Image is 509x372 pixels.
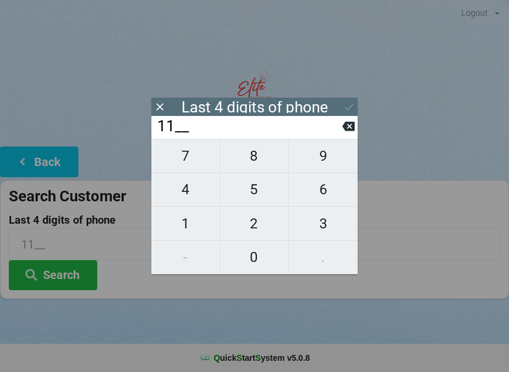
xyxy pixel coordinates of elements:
[151,139,220,173] button: 7
[289,207,358,240] button: 3
[151,207,220,240] button: 1
[220,144,289,168] span: 8
[289,211,358,236] span: 3
[289,177,358,202] span: 6
[289,144,358,168] span: 9
[151,177,220,202] span: 4
[220,211,289,236] span: 2
[289,173,358,207] button: 6
[220,241,289,274] button: 0
[220,177,289,202] span: 5
[181,101,328,113] div: Last 4 digits of phone
[151,144,220,168] span: 7
[151,173,220,207] button: 4
[220,245,289,270] span: 0
[220,173,289,207] button: 5
[220,139,289,173] button: 8
[289,139,358,173] button: 9
[220,207,289,240] button: 2
[151,211,220,236] span: 1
